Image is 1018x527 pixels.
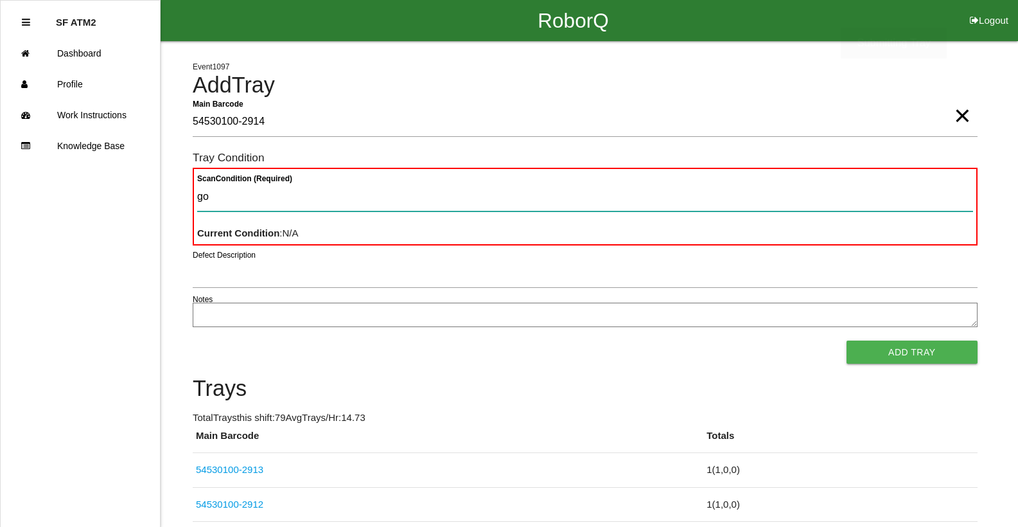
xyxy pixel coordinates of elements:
[1,38,160,69] a: Dashboard
[22,7,30,38] div: Close
[847,341,978,364] button: Add Tray
[193,99,243,108] b: Main Barcode
[193,62,229,71] span: Event 1097
[193,377,978,401] h4: Trays
[193,73,978,98] h4: Add Tray
[703,453,977,488] td: 1 ( 1 , 0 , 0 )
[197,228,279,238] b: Current Condition
[193,294,213,305] label: Notes
[196,464,263,475] a: 54530100-2913
[197,228,299,238] span: : N/A
[1,69,160,100] a: Profile
[196,499,263,510] a: 54530100-2912
[193,107,978,137] input: Required
[1,100,160,130] a: Work Instructions
[56,7,96,28] p: SF ATM2
[703,429,977,453] th: Totals
[193,249,256,261] label: Defect Description
[954,90,970,116] span: Clear Input
[193,411,978,425] p: Total Trays this shift: 79 Avg Trays /Hr: 14.73
[197,174,292,183] b: Scan Condition (Required)
[193,429,703,453] th: Main Barcode
[193,152,978,164] h6: Tray Condition
[841,28,947,58] div: Submitting Tray
[1,130,160,161] a: Knowledge Base
[703,487,977,522] td: 1 ( 1 , 0 , 0 )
